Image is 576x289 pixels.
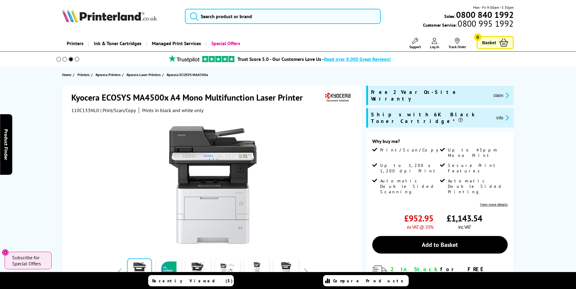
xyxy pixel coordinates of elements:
[456,9,514,20] b: 0800 840 1992
[206,36,245,51] a: Special Offers
[71,107,99,113] span: 110C133NL0
[477,36,514,49] a: Basket 0
[448,163,506,174] span: Secure Print Features
[390,266,440,273] span: 2 In Stock
[380,163,438,174] span: Up to 1,200 x 1,200 dpi Print
[404,213,433,224] span: £952.95
[62,9,177,24] a: Printerland Logo
[473,5,514,10] span: Mon - Fri 9:00am - 5:30pm
[390,266,508,280] div: for FREE Next Day Delivery
[96,71,121,78] span: Kyocera Printers
[77,71,90,78] span: Printers
[372,236,508,254] a: Add to Basket
[371,111,492,125] span: Ships with 6K Black Toner Cartridge*
[166,55,202,62] img: trustpilot rating
[372,266,508,288] div: modal_delivery
[167,72,208,77] span: Kyocera ECOSYS MA4500x
[482,38,496,47] span: Basket
[495,114,511,121] button: promo-description
[457,21,513,26] span: 0800 995 1992
[96,71,122,78] a: Kyocera Printers
[455,12,514,18] a: 0800 840 1992
[409,38,421,49] a: Support
[237,56,391,62] a: Trust Score 5.0 - Our Customers Love Us -Read over 8,000 Great Reviews!
[480,202,508,207] a: View more details
[371,89,489,102] span: Free 2 Year On-Site Warranty
[152,278,233,284] span: Recently Viewed (5)
[409,45,421,49] span: Support
[142,107,203,113] i: Prints in black and white only
[323,275,409,286] a: Compare Products
[100,107,136,113] span: | Print/Scan/Copy
[88,36,146,51] a: Ink & Toner Cartridges
[77,71,91,78] a: Printers
[444,13,455,19] span: Sales:
[448,38,466,49] a: Track Order
[458,224,471,230] span: inc VAT
[62,36,88,51] a: Printers
[3,129,9,160] span: Product Finder
[372,138,508,147] div: Why buy me?
[333,278,407,284] span: Compare Products
[62,9,157,22] img: Printerland Logo
[202,56,234,62] img: trustpilot rating
[380,147,443,153] span: Print/Scan/Copy
[448,147,506,158] span: Up to 45ppm Mono Print
[447,213,482,224] span: £1,143.54
[71,92,309,103] h1: Kyocera ECOSYS MA4500x A4 Mono Multifunction Laser Printer
[12,254,46,267] span: Subscribe for Special Offers
[380,178,438,194] span: Automatic Double Sided Scanning
[474,33,482,41] span: 0
[153,125,272,244] img: Kyocera ECOSYS MA4500x
[2,249,9,256] button: Close
[407,224,433,230] span: ex VAT @ 20%
[146,36,206,51] a: Managed Print Services
[430,38,439,49] a: Log In
[62,71,71,78] span: Home
[324,92,352,103] img: Kyocera
[430,45,439,49] span: Log In
[185,9,381,24] input: Search product or brand
[148,275,234,286] a: Recently Viewed (5)
[324,56,391,62] span: Read over 8,000 Great Reviews!
[492,92,511,99] button: promo-description
[62,71,73,78] a: Home
[94,36,141,51] span: Ink & Toner Cartridges
[423,21,513,28] span: Customer Service:
[448,178,506,194] span: Automatic Double Sided Printing
[127,71,161,78] span: Kyocera Laser Printers
[127,71,162,78] a: Kyocera Laser Printers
